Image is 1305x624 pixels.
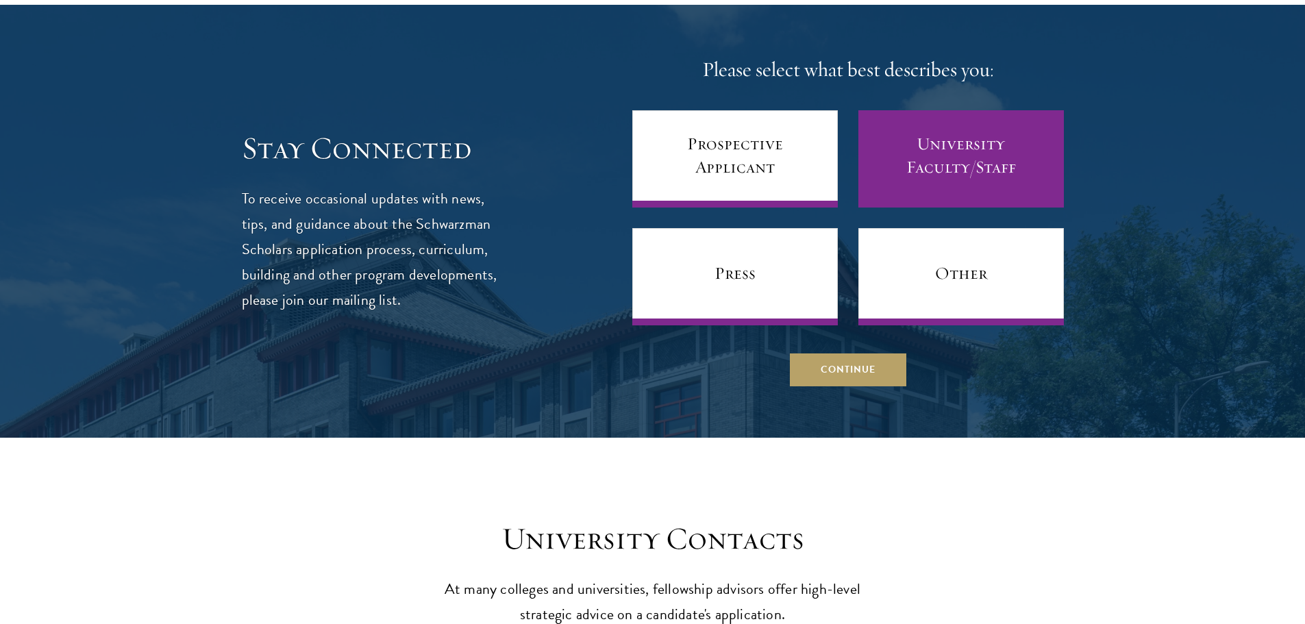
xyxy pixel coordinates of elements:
a: Prospective Applicant [632,110,838,208]
h3: Stay Connected [242,129,499,168]
p: To receive occasional updates with news, tips, and guidance about the Schwarzman Scholars applica... [242,186,499,313]
h4: Please select what best describes you: [632,56,1064,84]
a: Other [858,228,1064,325]
a: Press [632,228,838,325]
button: Continue [790,353,906,386]
a: University Faculty/Staff [858,110,1064,208]
h3: University Contacts [440,520,865,558]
